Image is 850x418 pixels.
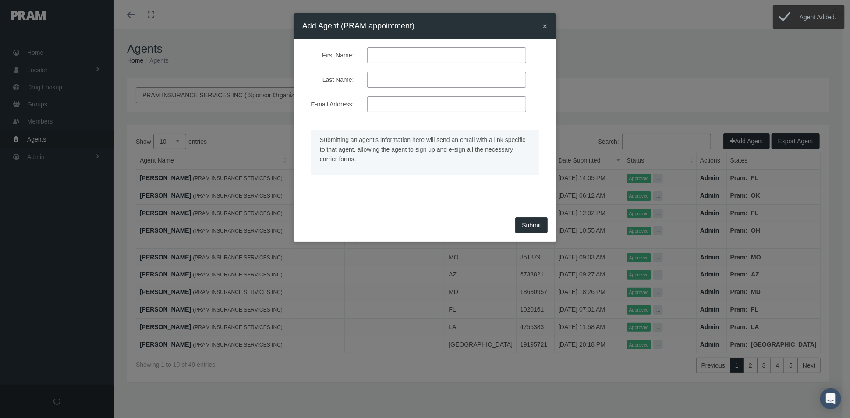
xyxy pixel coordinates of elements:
label: E-mail Address: [296,96,361,112]
p: Submitting an agent's information here will send an email with a link specific to that agent, all... [320,135,530,164]
button: Close [542,21,548,31]
label: First Name: [296,47,361,63]
label: Last Name: [296,72,361,88]
div: Agent Added. [795,6,844,28]
button: Submit [515,217,548,233]
h4: Add Agent (PRAM appointment) [302,20,414,32]
span: × [542,21,548,31]
span: Submit [522,222,541,229]
div: Open Intercom Messenger [820,388,841,409]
